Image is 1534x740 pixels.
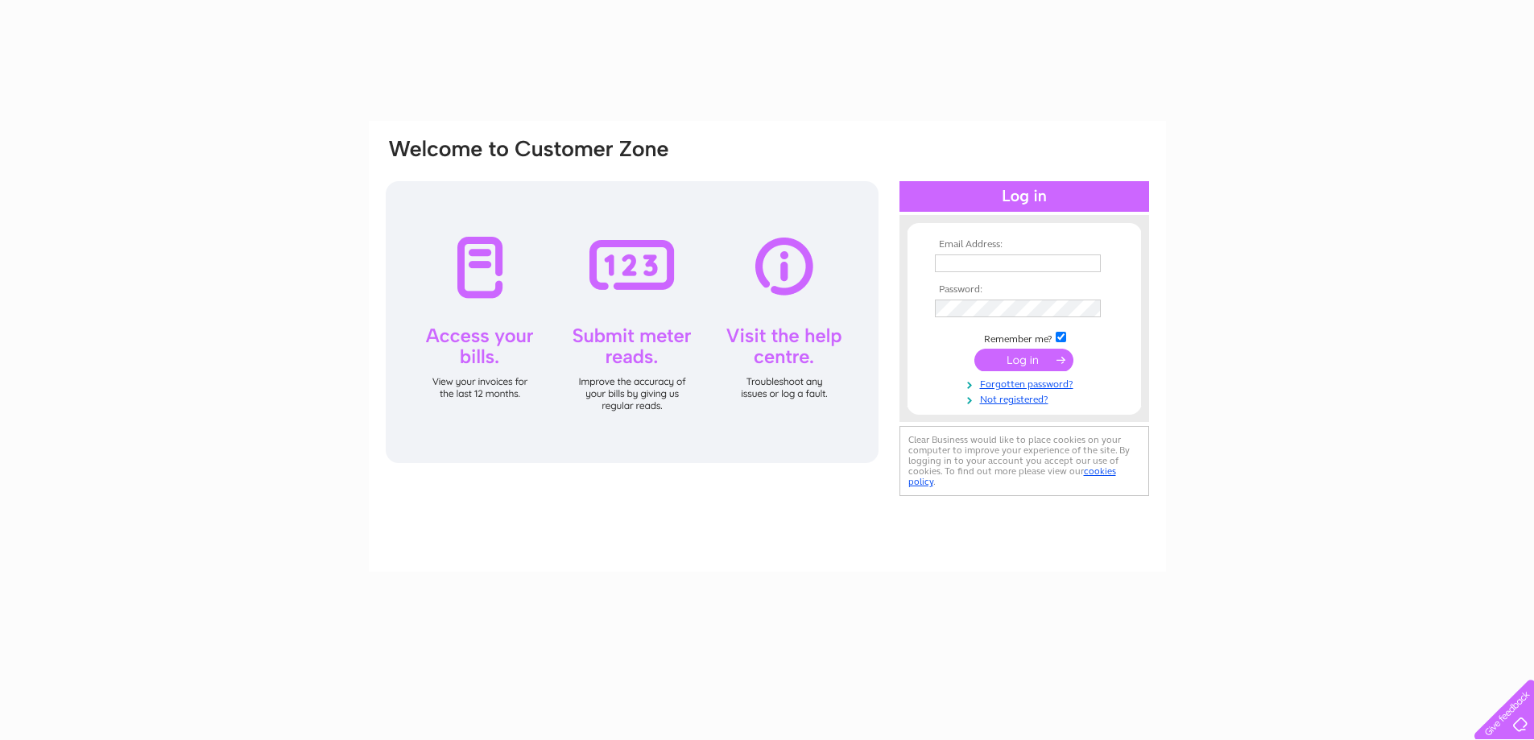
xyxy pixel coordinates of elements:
[935,391,1118,406] a: Not registered?
[931,284,1118,296] th: Password:
[974,349,1073,371] input: Submit
[931,239,1118,250] th: Email Address:
[899,426,1149,496] div: Clear Business would like to place cookies on your computer to improve your experience of the sit...
[935,375,1118,391] a: Forgotten password?
[908,465,1116,487] a: cookies policy
[931,329,1118,345] td: Remember me?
